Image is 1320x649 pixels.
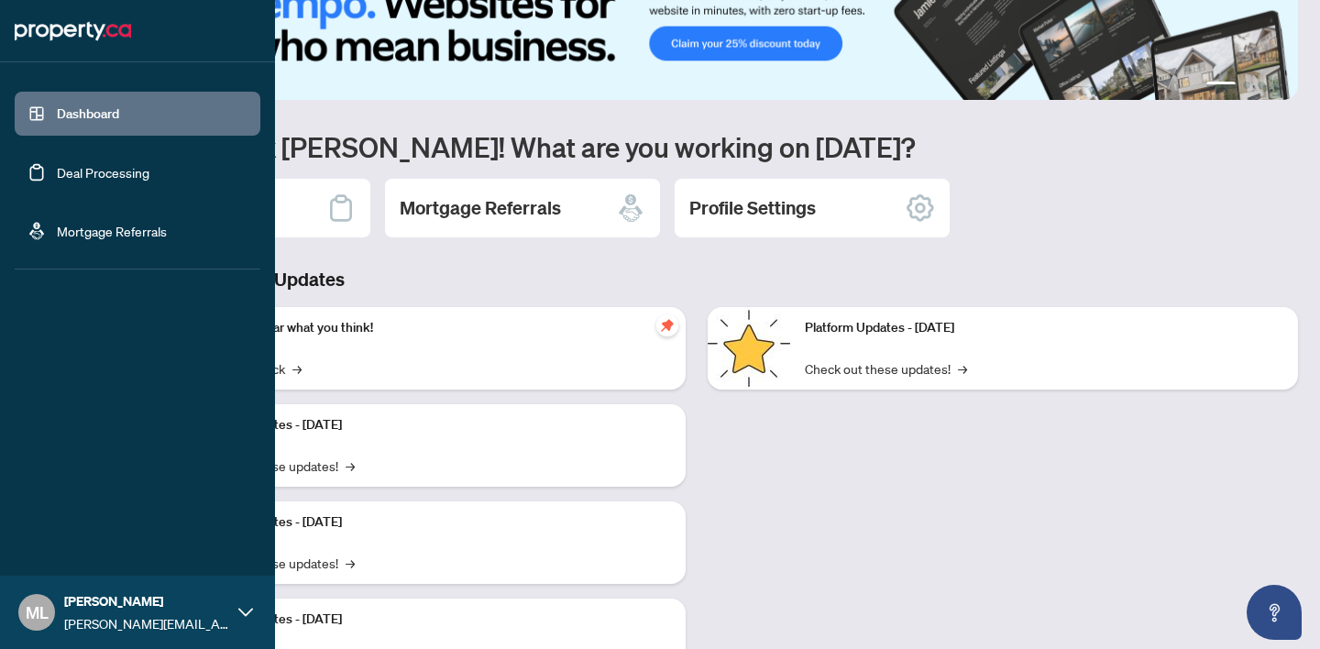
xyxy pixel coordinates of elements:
button: 4 [1272,82,1280,89]
a: Dashboard [57,105,119,122]
span: pushpin [656,314,678,336]
h1: Welcome back [PERSON_NAME]! What are you working on [DATE]? [95,129,1298,164]
p: Platform Updates - [DATE] [805,318,1283,338]
span: → [346,553,355,573]
button: 3 [1258,82,1265,89]
span: → [292,358,302,379]
button: 1 [1206,82,1236,89]
a: Mortgage Referrals [57,223,167,239]
span: [PERSON_NAME][EMAIL_ADDRESS][DOMAIN_NAME] [64,613,229,633]
p: Platform Updates - [DATE] [192,415,671,435]
a: Deal Processing [57,164,149,181]
a: Check out these updates!→ [805,358,967,379]
img: logo [15,16,131,46]
p: We want to hear what you think! [192,318,671,338]
h2: Mortgage Referrals [400,195,561,221]
p: Platform Updates - [DATE] [192,512,671,533]
span: → [346,456,355,476]
p: Platform Updates - [DATE] [192,610,671,630]
button: Open asap [1247,585,1302,640]
span: → [958,358,967,379]
span: ML [26,599,49,625]
img: Platform Updates - June 23, 2025 [708,307,790,390]
h2: Profile Settings [689,195,816,221]
button: 2 [1243,82,1250,89]
span: [PERSON_NAME] [64,591,229,611]
h3: Brokerage & Industry Updates [95,267,1298,292]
